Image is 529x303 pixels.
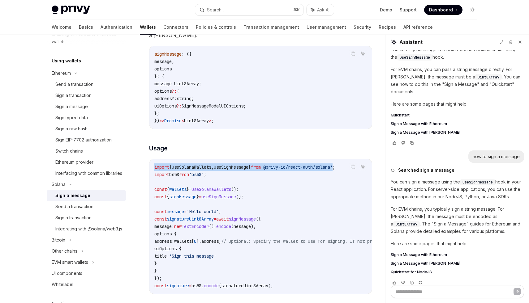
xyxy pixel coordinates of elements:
span: const [154,216,167,222]
div: Sign a message [55,192,90,199]
span: (); [231,187,239,192]
button: Send message [514,288,521,295]
span: signMessage [154,51,182,57]
a: Sign typed data [47,112,126,123]
span: [ [191,238,194,244]
span: Sign a Message with [PERSON_NAME] [391,130,460,135]
p: For EVM chains, you can pass a string message directly. For [PERSON_NAME], the message must be a ... [391,66,524,95]
span: Assistant [399,38,423,46]
a: Sign a Message with Ethereum [391,121,524,126]
span: useSignMessage [214,164,248,170]
span: useSolanaWallets [172,164,211,170]
h5: Using wallets [52,57,81,65]
span: // Optional: Specify the wallet to use for signing. If not provided, the first wallet will be used. [221,238,466,244]
span: signature [167,283,189,288]
span: new [174,224,182,229]
span: title: [154,253,169,259]
button: Ask AI [359,163,367,171]
button: Searched sign a message [391,167,524,173]
span: from [179,172,189,177]
span: message [234,224,251,229]
span: } [187,187,189,192]
a: Sign EIP-7702 authorization [47,134,126,145]
span: 0 [194,238,196,244]
span: { [167,187,169,192]
p: Here are some pages that might help: [391,240,524,247]
span: = [199,194,201,200]
a: Quickstart for NodeJS [391,270,524,275]
a: Sign a Message with [PERSON_NAME] [391,130,524,135]
div: Sign a transaction [55,92,92,99]
span: message: [154,81,174,86]
span: options [154,66,172,72]
span: ?: [177,103,182,109]
span: useSignMessage [462,180,493,185]
span: ( [219,283,221,288]
a: User management [307,20,346,35]
div: Integrating with @solana/web3.js [55,225,122,233]
span: ; [199,81,201,86]
a: Security [354,20,371,35]
p: For EVM chains, you typically sign a string message. For [PERSON_NAME], the message must be encod... [391,205,524,235]
span: useSignMessage [400,55,430,60]
div: EVM smart wallets [52,259,88,266]
span: await [216,216,229,222]
span: message: [154,224,174,229]
a: Interfacing with common libraries [47,168,126,179]
span: Searched sign a message [398,167,454,173]
span: { [174,231,177,237]
span: uiOptions [154,103,177,109]
span: . [201,283,204,288]
a: Sign a Message with Ethereum [391,252,524,257]
span: Quickstart [391,113,410,118]
span: ]. [196,238,201,244]
span: wallets [174,238,191,244]
span: { [179,246,182,251]
span: const [154,283,167,288]
span: Uint8Array [174,81,199,86]
span: import [154,172,169,177]
button: Copy the contents from the code block [349,163,357,171]
span: ; [243,103,246,109]
span: 'Hello world' [187,209,219,214]
span: ); [268,283,273,288]
div: Other chains [52,247,77,255]
span: Uint8Array [478,75,499,80]
span: uiOptions: [154,246,179,251]
a: Transaction management [243,20,299,35]
span: ; [333,164,335,170]
p: You can sign messages on both EVM and Solana chains using the hook. [391,46,524,61]
button: Ask AI [307,4,334,15]
span: wallets [169,187,187,192]
a: Sign a transaction [47,90,126,101]
span: , [172,59,174,64]
div: Whitelabel [52,281,73,288]
a: Dashboard [424,5,462,15]
span: string [177,96,191,101]
span: signatureUint8Array [221,283,268,288]
span: Uint8Array [184,118,209,124]
span: import [154,164,169,170]
a: Support [400,7,417,13]
span: options: [154,231,174,237]
button: Toggle dark mode [467,5,477,15]
span: options [154,88,172,94]
span: { [169,164,172,170]
span: message [154,59,172,64]
span: ({ [256,216,261,222]
span: ), [251,224,256,229]
span: encode [204,283,219,288]
span: ⌘ K [293,7,300,12]
span: Quickstart for NodeJS [391,270,432,275]
span: signatureUint8Array [167,216,214,222]
a: Demo [380,7,392,13]
span: : [174,96,177,101]
span: , [211,164,214,170]
span: address: [154,238,174,244]
span: Uint8Array [396,222,417,227]
a: Integrating with @solana/web3.js [47,223,126,234]
span: Ask AI [317,7,329,13]
span: }; [154,111,159,116]
a: Sign a message [47,101,126,112]
span: = [184,209,187,214]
